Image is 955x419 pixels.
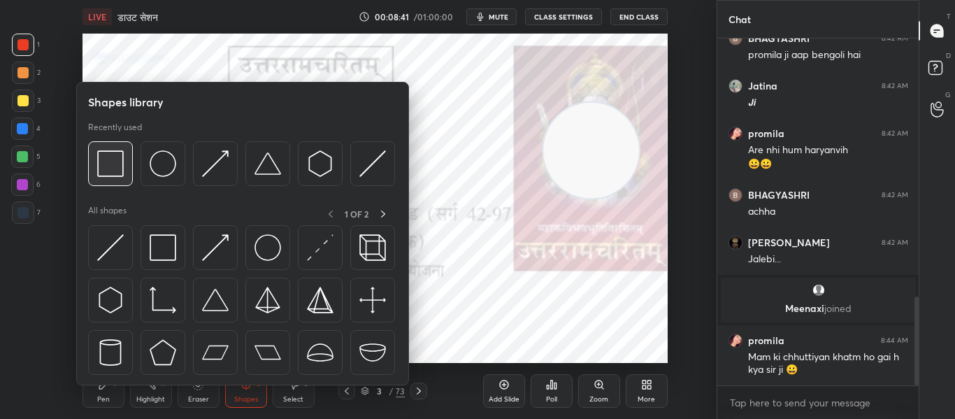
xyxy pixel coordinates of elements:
[748,205,908,219] div: achha
[748,32,810,45] h6: BHAGYASHRI
[11,145,41,168] div: 5
[11,118,41,140] div: 4
[150,339,176,366] img: svg+xml;charset=utf-8,%3Csvg%20xmlns%3D%22http%3A%2F%2Fwww.w3.org%2F2000%2Fsvg%22%20width%3D%2234...
[254,234,281,261] img: svg+xml;charset=utf-8,%3Csvg%20xmlns%3D%22http%3A%2F%2Fwww.w3.org%2F2000%2Fsvg%22%20width%3D%2236...
[946,50,951,61] p: D
[257,381,261,388] div: L
[345,208,368,220] p: 1 OF 2
[202,287,229,313] img: svg+xml;charset=utf-8,%3Csvg%20xmlns%3D%22http%3A%2F%2Fwww.w3.org%2F2000%2Fsvg%22%20width%3D%2238...
[389,387,393,395] div: /
[717,38,919,385] div: grid
[748,253,908,267] div: Jalebi...
[188,396,209,403] div: Eraser
[97,150,124,177] img: svg+xml;charset=utf-8,%3Csvg%20xmlns%3D%22http%3A%2F%2Fwww.w3.org%2F2000%2Fsvg%22%20width%3D%2234...
[359,287,386,313] img: svg+xml;charset=utf-8,%3Csvg%20xmlns%3D%22http%3A%2F%2Fwww.w3.org%2F2000%2Fsvg%22%20width%3D%2240...
[728,79,742,93] img: 9498251270d24430819b53f8cd17ff01.jpg
[202,150,229,177] img: svg+xml;charset=utf-8,%3Csvg%20xmlns%3D%22http%3A%2F%2Fwww.w3.org%2F2000%2Fsvg%22%20width%3D%2230...
[748,236,830,249] h6: [PERSON_NAME]
[882,34,908,43] div: 8:42 AM
[307,150,333,177] img: svg+xml;charset=utf-8,%3Csvg%20xmlns%3D%22http%3A%2F%2Fwww.w3.org%2F2000%2Fsvg%22%20width%3D%2230...
[202,234,229,261] img: svg+xml;charset=utf-8,%3Csvg%20xmlns%3D%22http%3A%2F%2Fwww.w3.org%2F2000%2Fsvg%22%20width%3D%2230...
[136,396,165,403] div: Highlight
[12,90,41,112] div: 3
[359,150,386,177] img: svg+xml;charset=utf-8,%3Csvg%20xmlns%3D%22http%3A%2F%2Fwww.w3.org%2F2000%2Fsvg%22%20width%3D%2230...
[283,396,303,403] div: Select
[97,234,124,261] img: svg+xml;charset=utf-8,%3Csvg%20xmlns%3D%22http%3A%2F%2Fwww.w3.org%2F2000%2Fsvg%22%20width%3D%2230...
[728,188,742,202] img: 3
[748,157,908,171] div: 😀😀
[947,11,951,22] p: T
[748,334,784,347] h6: promila
[525,8,602,25] button: CLASS SETTINGS
[150,150,176,177] img: svg+xml;charset=utf-8,%3Csvg%20xmlns%3D%22http%3A%2F%2Fwww.w3.org%2F2000%2Fsvg%22%20width%3D%2236...
[882,82,908,90] div: 8:42 AM
[12,62,41,84] div: 2
[304,381,308,388] div: S
[728,334,742,348] img: cbaba5c0531142a8b3bc06e2876b9b3a.jpg
[114,381,118,388] div: P
[88,205,127,222] p: All shapes
[638,396,655,403] div: More
[117,10,158,24] h4: डाउट सेशन
[728,31,742,45] img: 3
[12,34,40,56] div: 1
[881,336,908,345] div: 8:44 AM
[546,396,557,403] div: Poll
[882,239,908,247] div: 8:42 AM
[161,381,166,388] div: H
[610,8,668,25] button: End Class
[728,236,742,250] img: e945d710dfcf443bbd00e7a484325515.54245087_3
[82,8,112,25] div: LIVE
[11,173,41,196] div: 6
[372,387,386,395] div: 3
[396,385,405,397] div: 73
[150,287,176,313] img: svg+xml;charset=utf-8,%3Csvg%20xmlns%3D%22http%3A%2F%2Fwww.w3.org%2F2000%2Fsvg%22%20width%3D%2233...
[359,339,386,366] img: svg+xml;charset=utf-8,%3Csvg%20xmlns%3D%22http%3A%2F%2Fwww.w3.org%2F2000%2Fsvg%22%20width%3D%2238...
[882,191,908,199] div: 8:42 AM
[234,396,258,403] div: Shapes
[150,234,176,261] img: svg+xml;charset=utf-8,%3Csvg%20xmlns%3D%22http%3A%2F%2Fwww.w3.org%2F2000%2Fsvg%22%20width%3D%2234...
[489,396,519,403] div: Add Slide
[88,94,164,111] h5: Shapes library
[307,234,333,261] img: svg+xml;charset=utf-8,%3Csvg%20xmlns%3D%22http%3A%2F%2Fwww.w3.org%2F2000%2Fsvg%22%20width%3D%2230...
[729,303,907,314] p: Meenaxi
[466,8,517,25] button: mute
[12,201,41,224] div: 7
[748,48,908,62] div: promila ji aap bengoli hai
[97,287,124,313] img: svg+xml;charset=utf-8,%3Csvg%20xmlns%3D%22http%3A%2F%2Fwww.w3.org%2F2000%2Fsvg%22%20width%3D%2230...
[717,1,762,38] p: Chat
[882,129,908,138] div: 8:42 AM
[748,143,908,157] div: Are nhi hum haryanvih
[254,339,281,366] img: svg+xml;charset=utf-8,%3Csvg%20xmlns%3D%22http%3A%2F%2Fwww.w3.org%2F2000%2Fsvg%22%20width%3D%2244...
[811,283,825,297] img: default.png
[254,287,281,313] img: svg+xml;charset=utf-8,%3Csvg%20xmlns%3D%22http%3A%2F%2Fwww.w3.org%2F2000%2Fsvg%22%20width%3D%2234...
[748,80,777,92] h6: Jatina
[945,90,951,100] p: G
[307,287,333,313] img: svg+xml;charset=utf-8,%3Csvg%20xmlns%3D%22http%3A%2F%2Fwww.w3.org%2F2000%2Fsvg%22%20width%3D%2234...
[202,339,229,366] img: svg+xml;charset=utf-8,%3Csvg%20xmlns%3D%22http%3A%2F%2Fwww.w3.org%2F2000%2Fsvg%22%20width%3D%2244...
[748,96,908,110] div: 𝙅𝙞
[748,127,784,140] h6: promila
[728,127,742,141] img: cbaba5c0531142a8b3bc06e2876b9b3a.jpg
[307,339,333,366] img: svg+xml;charset=utf-8,%3Csvg%20xmlns%3D%22http%3A%2F%2Fwww.w3.org%2F2000%2Fsvg%22%20width%3D%2238...
[824,301,852,315] span: joined
[97,339,124,366] img: svg+xml;charset=utf-8,%3Csvg%20xmlns%3D%22http%3A%2F%2Fwww.w3.org%2F2000%2Fsvg%22%20width%3D%2228...
[88,122,142,133] p: Recently used
[97,396,110,403] div: Pen
[489,12,508,22] span: mute
[359,234,386,261] img: svg+xml;charset=utf-8,%3Csvg%20xmlns%3D%22http%3A%2F%2Fwww.w3.org%2F2000%2Fsvg%22%20width%3D%2235...
[254,150,281,177] img: svg+xml;charset=utf-8,%3Csvg%20xmlns%3D%22http%3A%2F%2Fwww.w3.org%2F2000%2Fsvg%22%20width%3D%2238...
[748,350,908,377] div: Mam ki chhuttiyan khatm ho gai h kya sir ji 😀
[748,189,810,201] h6: BHAGYASHRI
[589,396,608,403] div: Zoom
